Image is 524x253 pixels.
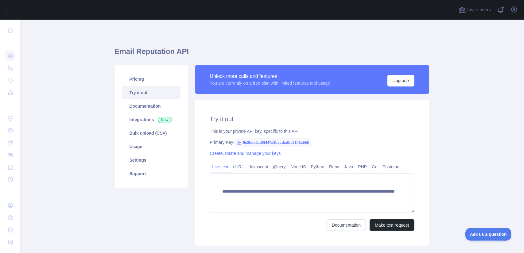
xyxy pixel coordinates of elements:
[231,162,246,172] a: cURL
[210,73,330,80] div: Unlock more calls and features
[210,80,330,86] div: You are currently on a free plan with limited features and usage
[210,162,231,172] a: Live test
[5,186,15,199] div: ...
[122,72,180,86] a: Pricing
[467,6,491,13] span: Invite users
[246,162,271,172] a: Javascript
[369,162,380,172] a: Go
[5,37,15,49] div: ...
[122,126,180,140] a: Bulk upload (CSV)
[210,115,414,123] h2: Try it out
[122,113,180,126] a: Integrations New
[288,162,309,172] a: NodeJS
[465,228,512,241] iframe: Toggle Customer Support
[210,139,414,145] div: Primary Key:
[457,5,492,15] button: Invite users
[356,162,370,172] a: PHP
[309,162,327,172] a: Python
[370,219,414,231] button: Make test request
[342,162,356,172] a: Java
[115,47,429,61] h1: Email Reputation API
[210,128,414,134] div: This is your private API key, specific to this API.
[122,153,180,167] a: Settings
[380,162,402,172] a: Postman
[327,162,342,172] a: Ruby
[271,162,288,172] a: jQuery
[122,99,180,113] a: Documentation
[122,140,180,153] a: Usage
[210,151,281,156] a: Create, rotate and manage your keys
[5,99,15,112] div: ...
[122,86,180,99] a: Try it out
[235,138,312,147] span: 9e2bea5ad0f447a3bccdcdbc5145a555
[327,219,366,231] a: Documentation
[122,167,180,180] a: Support
[387,75,414,86] button: Upgrade
[158,117,172,123] span: New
